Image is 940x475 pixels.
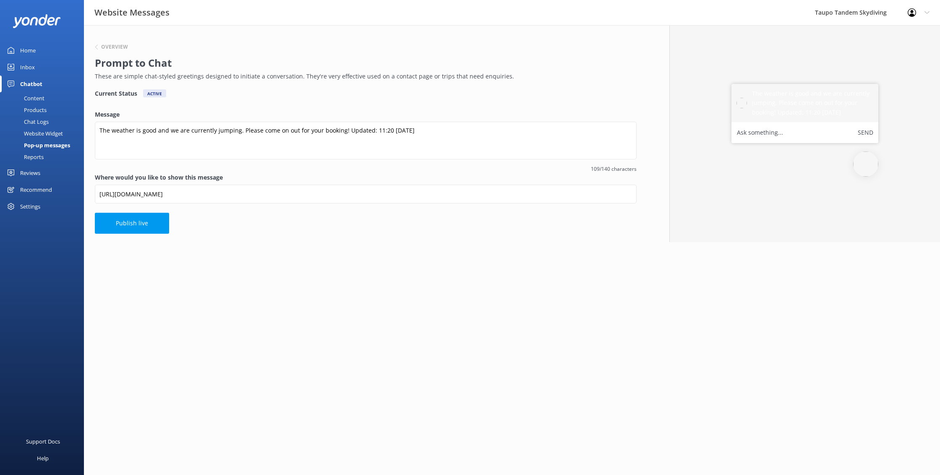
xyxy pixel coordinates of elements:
div: Inbox [20,59,35,76]
p: These are simple chat-styled greetings designed to initiate a conversation. They're very effectiv... [95,72,632,81]
a: Products [5,104,84,116]
div: Reports [5,151,44,163]
div: Website Widget [5,128,63,139]
div: Content [5,92,44,104]
img: yonder-white-logo.png [13,14,61,28]
a: Pop-up messages [5,139,84,151]
div: Reviews [20,164,40,181]
h4: Current Status [95,89,137,97]
div: Chatbot [20,76,42,92]
a: Reports [5,151,84,163]
div: Products [5,104,47,116]
label: Ask something... [737,127,783,138]
a: Chat Logs [5,116,84,128]
div: Chat Logs [5,116,49,128]
a: Website Widget [5,128,84,139]
input: https://www.example.com/page [95,185,637,204]
div: Home [20,42,36,59]
div: Settings [20,198,40,215]
label: Where would you like to show this message [95,173,637,182]
h5: The weather is good and we are currently jumping. Please come on out for your booking! Updated: 1... [752,89,873,117]
h3: Website Messages [94,6,170,19]
h2: Prompt to Chat [95,55,632,71]
div: Recommend [20,181,52,198]
span: 109/140 characters [95,165,637,173]
a: Content [5,92,84,104]
h6: Overview [101,44,128,50]
label: Message [95,110,637,119]
div: Pop-up messages [5,139,70,151]
button: Publish live [95,213,169,234]
div: Support Docs [26,433,60,450]
textarea: The weather is good and we are currently jumping. Please come on out for your booking! Updated: 1... [95,122,637,159]
button: Send [858,127,873,138]
div: Help [37,450,49,467]
button: Overview [95,44,128,50]
div: Active [143,89,166,97]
